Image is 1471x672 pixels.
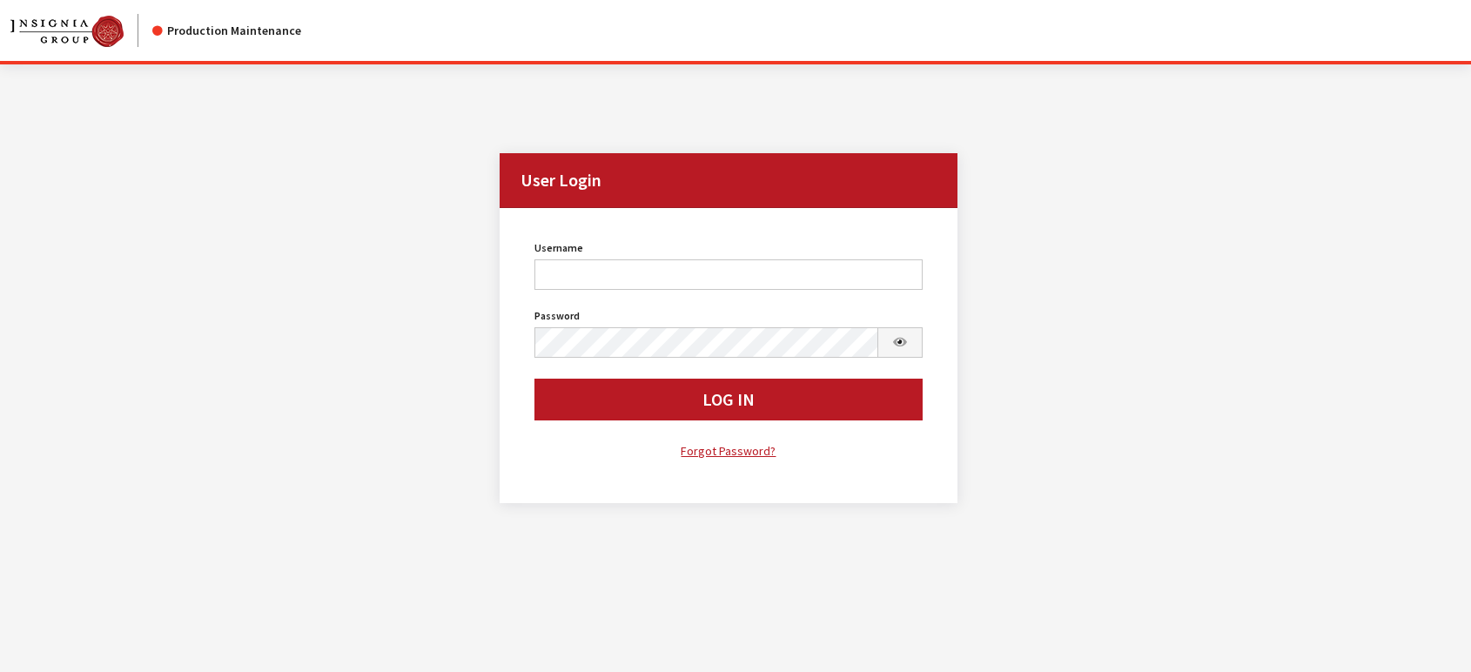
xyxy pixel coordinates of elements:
button: Log In [534,379,923,420]
a: Forgot Password? [534,441,923,461]
label: Username [534,240,583,256]
label: Password [534,308,580,324]
img: Catalog Maintenance [10,16,124,47]
button: Show Password [877,327,923,358]
a: Insignia Group logo [10,14,152,47]
h2: User Login [500,153,957,208]
div: Production Maintenance [152,22,301,40]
